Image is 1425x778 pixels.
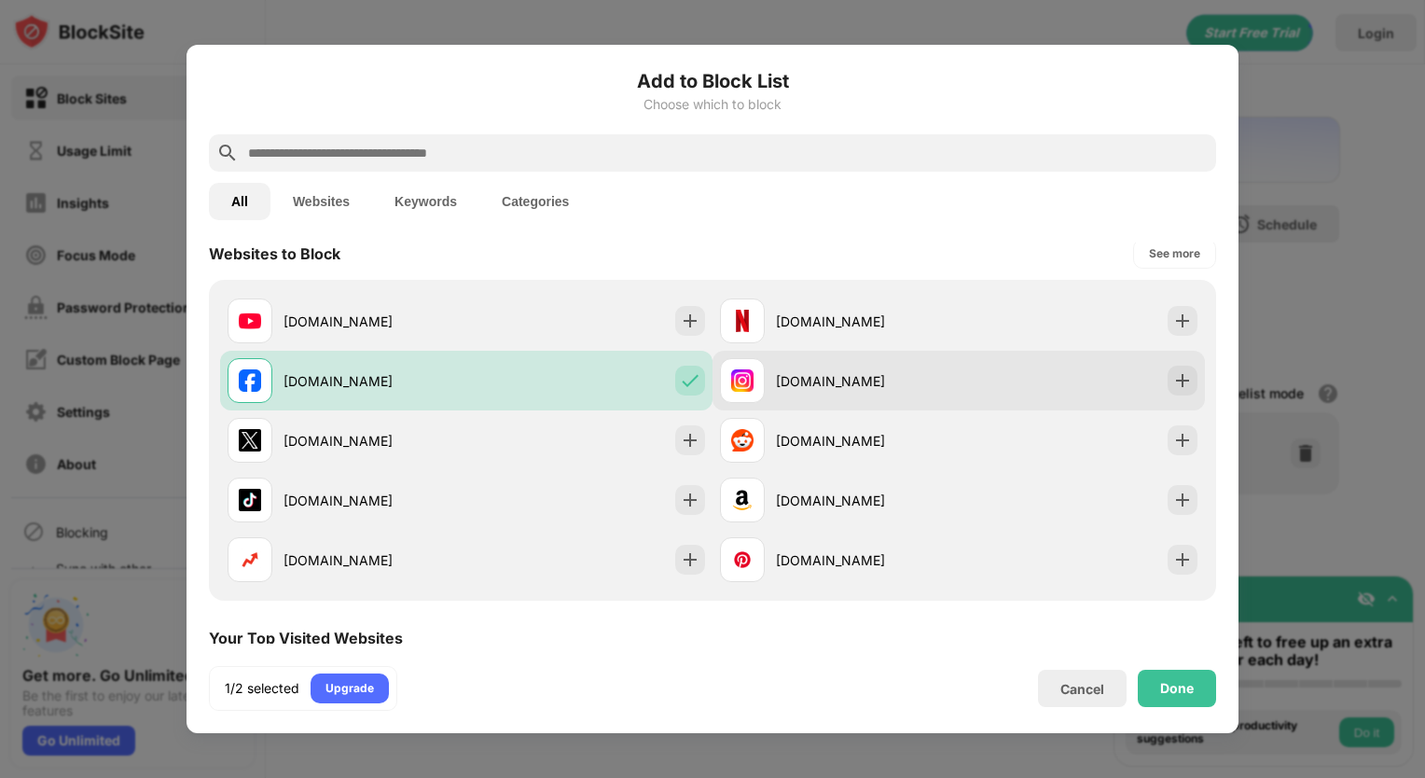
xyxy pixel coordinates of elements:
[372,183,479,220] button: Keywords
[239,310,261,332] img: favicons
[239,549,261,571] img: favicons
[209,629,403,647] div: Your Top Visited Websites
[731,369,754,392] img: favicons
[776,491,959,510] div: [DOMAIN_NAME]
[239,429,261,452] img: favicons
[209,183,270,220] button: All
[284,312,466,331] div: [DOMAIN_NAME]
[325,679,374,698] div: Upgrade
[731,549,754,571] img: favicons
[731,489,754,511] img: favicons
[1060,681,1104,697] div: Cancel
[209,67,1216,95] h6: Add to Block List
[776,371,959,391] div: [DOMAIN_NAME]
[284,371,466,391] div: [DOMAIN_NAME]
[284,550,466,570] div: [DOMAIN_NAME]
[284,491,466,510] div: [DOMAIN_NAME]
[284,431,466,451] div: [DOMAIN_NAME]
[731,310,754,332] img: favicons
[776,550,959,570] div: [DOMAIN_NAME]
[1160,681,1194,696] div: Done
[731,429,754,452] img: favicons
[216,142,239,164] img: search.svg
[776,312,959,331] div: [DOMAIN_NAME]
[209,97,1216,112] div: Choose which to block
[270,183,372,220] button: Websites
[239,369,261,392] img: favicons
[225,679,299,698] div: 1/2 selected
[239,489,261,511] img: favicons
[479,183,591,220] button: Categories
[1149,244,1200,263] div: See more
[209,244,340,263] div: Websites to Block
[776,431,959,451] div: [DOMAIN_NAME]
